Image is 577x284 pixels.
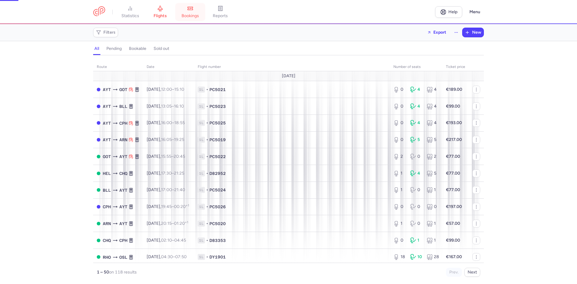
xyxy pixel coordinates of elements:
[161,221,188,226] span: –
[174,204,189,209] time: 00:20
[174,238,186,243] time: 04:45
[103,237,111,244] span: CHQ
[393,103,405,109] div: 0
[446,221,460,226] strong: €57.00
[186,203,189,207] sup: +1
[446,171,460,176] strong: €77.00
[174,104,184,109] time: 16:10
[446,254,462,259] strong: €167.00
[282,74,295,78] span: [DATE]
[209,187,226,193] span: PC5024
[93,28,118,37] button: Filters
[198,254,205,260] span: 1L
[206,87,208,93] span: •
[206,137,208,143] span: •
[472,30,481,35] span: New
[161,87,184,92] span: –
[185,220,188,224] sup: +1
[161,87,172,92] time: 12:00
[464,268,480,277] button: Next
[209,87,226,93] span: PC5021
[174,221,188,226] time: 01:20
[174,187,185,192] time: 21:40
[103,170,111,177] span: HEL
[174,171,184,176] time: 21:25
[427,120,439,126] div: 4
[198,170,205,176] span: 1L
[206,221,208,227] span: •
[410,204,422,210] div: 0
[427,87,439,93] div: 4
[393,154,405,160] div: 2
[147,104,184,109] span: [DATE],
[147,238,186,243] span: [DATE],
[427,254,439,260] div: 28
[466,6,484,18] button: Menu
[174,154,185,159] time: 20:45
[103,103,111,110] span: AYT
[161,137,184,142] span: –
[103,136,111,143] span: AYT
[103,120,111,127] span: AYT
[119,136,127,143] span: ARN
[427,154,439,160] div: 2
[393,237,405,243] div: 0
[427,103,439,109] div: 4
[119,220,127,227] span: AYT
[393,221,405,227] div: 1
[161,104,184,109] span: –
[161,171,184,176] span: –
[115,5,145,19] a: statistics
[213,13,228,19] span: reports
[446,154,460,159] strong: €77.00
[103,30,116,35] span: Filters
[161,187,185,192] span: –
[182,13,199,19] span: bookings
[393,137,405,143] div: 0
[427,204,439,210] div: 0
[103,203,111,210] span: CPH
[161,238,186,243] span: –
[446,238,460,243] strong: €99.00
[147,171,184,176] span: [DATE],
[198,237,205,243] span: 1L
[433,30,446,35] span: Export
[161,137,172,142] time: 16:05
[410,137,422,143] div: 5
[161,254,187,259] span: –
[103,86,111,93] span: AYT
[119,203,127,210] span: AYT
[194,63,390,72] th: Flight number
[147,204,189,209] span: [DATE],
[154,46,169,51] h4: sold out
[198,221,205,227] span: 1L
[446,87,462,92] strong: €189.00
[93,63,143,72] th: route
[147,154,185,159] span: [DATE],
[209,237,226,243] span: D83353
[143,63,194,72] th: date
[161,204,189,209] span: –
[209,103,226,109] span: PC5023
[161,154,185,159] span: –
[175,5,205,19] a: bookings
[161,154,171,159] time: 15:55
[119,103,127,110] span: BLL
[97,270,109,275] strong: 1 – 50
[109,270,137,275] span: on 118 results
[410,154,422,160] div: 0
[161,254,173,259] time: 04:30
[119,120,127,127] span: CPH
[463,28,484,37] button: New
[209,254,226,260] span: DY1901
[206,120,208,126] span: •
[209,170,226,176] span: D82952
[209,204,226,210] span: PC5026
[435,6,462,18] a: Help
[161,204,172,209] time: 19:45
[206,187,208,193] span: •
[393,87,405,93] div: 0
[147,221,188,226] span: [DATE],
[103,220,111,227] span: ARN
[206,254,208,260] span: •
